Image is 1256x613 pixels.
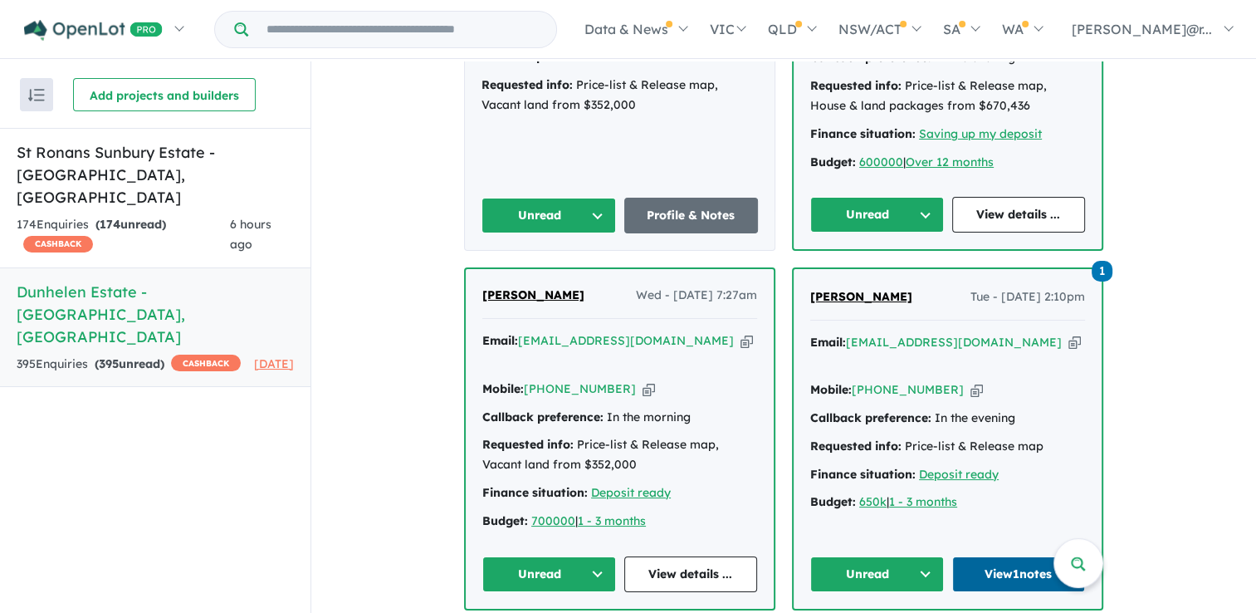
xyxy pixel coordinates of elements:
[810,493,1085,512] div: |
[919,467,999,482] a: Deposit ready
[482,557,616,592] button: Unread
[28,89,45,101] img: sort.svg
[482,287,584,302] span: [PERSON_NAME]
[810,410,931,425] strong: Callback preference:
[810,126,916,141] strong: Finance situation:
[810,409,1085,429] div: In the evening
[952,197,1086,233] a: View details ...
[482,437,574,452] strong: Requested info:
[810,467,916,482] strong: Finance situation:
[482,409,604,424] strong: Callback preference:
[578,513,646,528] a: 1 - 3 months
[859,154,903,169] a: 600000
[17,215,230,255] div: 174 Enquir ies
[810,557,944,592] button: Unread
[482,485,588,500] strong: Finance situation:
[624,198,759,233] a: Profile & Notes
[636,286,757,306] span: Wed - [DATE] 7:27am
[810,78,902,93] strong: Requested info:
[906,154,994,169] a: Over 12 months
[17,141,294,208] h5: St Ronans Sunbury Estate - [GEOGRAPHIC_DATA] , [GEOGRAPHIC_DATA]
[95,217,166,232] strong: ( unread)
[624,557,758,592] a: View details ...
[254,356,294,371] span: [DATE]
[481,198,616,233] button: Unread
[919,126,1042,141] a: Saving up my deposit
[810,335,846,350] strong: Email:
[482,435,757,475] div: Price-list & Release map, Vacant land from $352,000
[482,333,518,348] strong: Email:
[970,381,983,399] button: Copy
[810,197,944,233] button: Unread
[482,381,524,396] strong: Mobile:
[846,335,1062,350] a: [EMAIL_ADDRESS][DOMAIN_NAME]
[859,494,887,509] a: 650k
[171,355,241,371] span: CASHBACK
[17,355,241,375] div: 395 Enquir ies
[95,356,164,371] strong: ( unread)
[889,494,957,509] a: 1 - 3 months
[230,217,271,252] span: 6 hours ago
[810,289,912,304] span: [PERSON_NAME]
[252,12,553,47] input: Try estate name, suburb, builder or developer
[1092,261,1112,282] span: 1
[531,513,575,528] a: 700000
[23,236,93,253] span: CASHBACK
[1072,21,1212,37] span: [PERSON_NAME]@r...
[518,333,734,348] a: [EMAIL_ADDRESS][DOMAIN_NAME]
[482,512,757,532] div: |
[24,20,163,41] img: Openlot PRO Logo White
[99,356,119,371] span: 395
[810,287,912,307] a: [PERSON_NAME]
[481,76,758,115] div: Price-list & Release map, Vacant land from $352,000
[482,513,528,528] strong: Budget:
[481,77,573,92] strong: Requested info:
[810,494,856,509] strong: Budget:
[952,557,1086,592] a: View1notes
[591,485,671,500] a: Deposit ready
[17,281,294,348] h5: Dunhelen Estate - [GEOGRAPHIC_DATA] , [GEOGRAPHIC_DATA]
[810,439,902,454] strong: Requested info:
[482,286,584,306] a: [PERSON_NAME]
[482,408,757,428] div: In the morning
[970,287,1085,307] span: Tue - [DATE] 2:10pm
[810,437,1085,457] div: Price-list & Release map
[740,332,753,350] button: Copy
[810,153,1085,173] div: |
[852,382,964,397] a: [PHONE_NUMBER]
[1092,258,1112,281] a: 1
[810,382,852,397] strong: Mobile:
[73,78,256,111] button: Add projects and builders
[1068,334,1081,351] button: Copy
[524,381,636,396] a: [PHONE_NUMBER]
[810,76,1085,116] div: Price-list & Release map, House & land packages from $670,436
[100,217,120,232] span: 174
[810,154,856,169] strong: Budget:
[643,380,655,398] button: Copy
